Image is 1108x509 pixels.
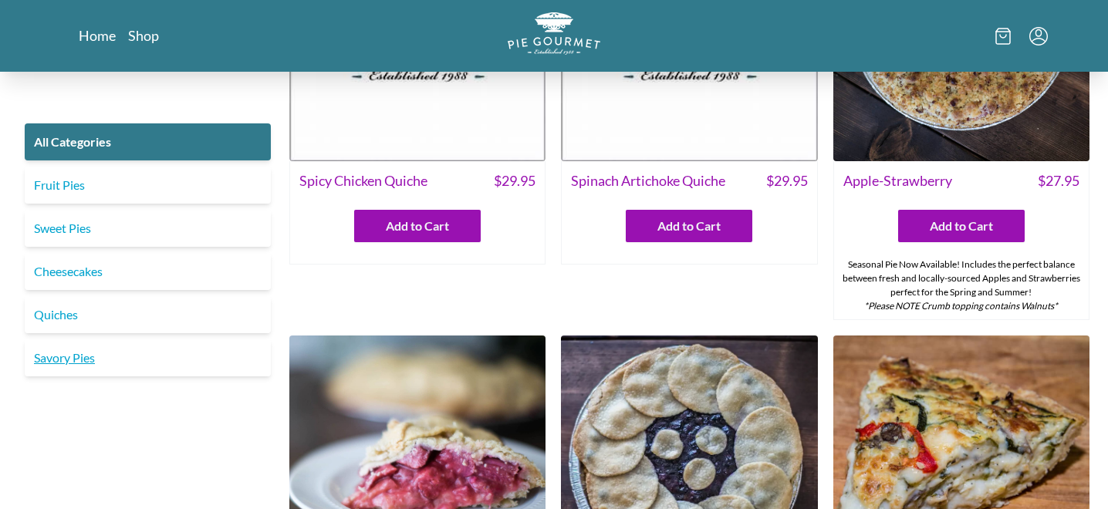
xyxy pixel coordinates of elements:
a: Savory Pies [25,339,271,376]
button: Add to Cart [354,210,481,242]
span: $ 29.95 [494,170,535,191]
em: *Please NOTE Crumb topping contains Walnuts* [864,300,1058,312]
button: Menu [1029,27,1048,46]
img: logo [508,12,600,55]
a: Logo [508,12,600,59]
span: $ 29.95 [766,170,808,191]
button: Add to Cart [626,210,752,242]
span: Add to Cart [386,217,449,235]
span: Apple-Strawberry [843,170,952,191]
a: Cheesecakes [25,253,271,290]
span: $ 27.95 [1038,170,1079,191]
a: Quiches [25,296,271,333]
a: Fruit Pies [25,167,271,204]
a: Sweet Pies [25,210,271,247]
span: Add to Cart [930,217,993,235]
a: All Categories [25,123,271,160]
a: Home [79,26,116,45]
button: Add to Cart [898,210,1025,242]
div: Seasonal Pie Now Available! Includes the perfect balance between fresh and locally-sourced Apples... [834,251,1089,319]
a: Shop [128,26,159,45]
span: Spinach Artichoke Quiche [571,170,725,191]
span: Add to Cart [657,217,721,235]
span: Spicy Chicken Quiche [299,170,427,191]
